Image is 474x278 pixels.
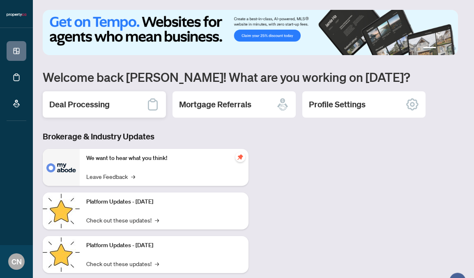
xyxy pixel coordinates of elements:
[7,12,26,17] img: logo
[86,197,242,206] p: Platform Updates - [DATE]
[235,152,245,162] span: pushpin
[43,236,80,273] img: Platform Updates - July 8, 2025
[453,47,456,50] button: 4
[423,47,436,50] button: 1
[86,241,242,250] p: Platform Updates - [DATE]
[43,131,249,142] h3: Brokerage & Industry Updates
[179,99,251,110] h2: Mortgage Referrals
[43,10,458,55] img: Slide 0
[43,192,80,229] img: Platform Updates - July 21, 2025
[131,172,135,181] span: →
[309,99,366,110] h2: Profile Settings
[12,256,22,267] span: CN
[155,259,159,268] span: →
[155,215,159,225] span: →
[49,99,110,110] h2: Deal Processing
[86,215,159,225] a: Check out these updates!→
[86,172,135,181] a: Leave Feedback→
[43,149,80,186] img: We want to hear what you think!
[86,259,159,268] a: Check out these updates!→
[43,69,464,85] h1: Welcome back [PERSON_NAME]! What are you working on [DATE]?
[445,249,470,274] button: Open asap
[439,47,443,50] button: 2
[446,47,449,50] button: 3
[86,154,242,163] p: We want to hear what you think!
